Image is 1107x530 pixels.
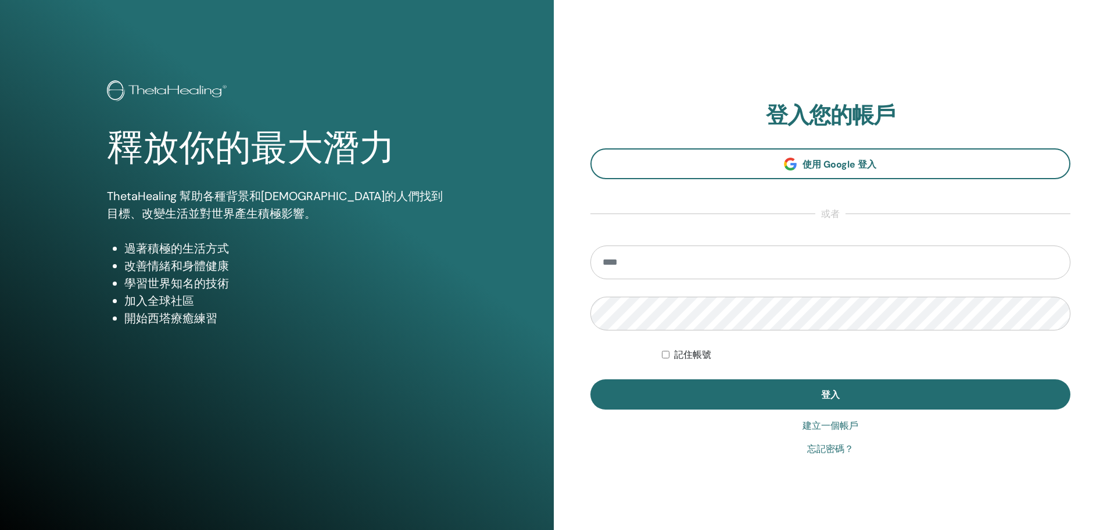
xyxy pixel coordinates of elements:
font: 釋放你的最大潛力 [107,127,395,169]
font: 忘記密碼？ [807,443,854,454]
font: 學習世界知名的技術 [124,276,229,291]
font: 登入您的帳戶 [766,101,895,130]
font: 登入 [821,389,840,401]
font: 改善情緒和身體健康 [124,258,229,273]
font: 建立一個帳戶 [803,420,858,431]
font: ThetaHealing 幫助各種背景和[DEMOGRAPHIC_DATA]的人們找到目標、改變生活並對世界產生積極影響。 [107,188,443,221]
font: 記住帳號 [674,349,711,360]
font: 或者 [821,208,840,220]
font: 過著積極的生活方式 [124,241,229,256]
font: 加入全球社區 [124,293,194,308]
a: 忘記密碼？ [807,442,854,456]
font: 開始西塔療癒練習 [124,311,217,326]
div: 無限期地保持我的身份驗證狀態，或直到我手動註銷 [662,348,1070,362]
a: 使用 Google 登入 [590,148,1071,179]
a: 建立一個帳戶 [803,419,858,433]
button: 登入 [590,379,1071,410]
font: 使用 Google 登入 [803,158,876,170]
